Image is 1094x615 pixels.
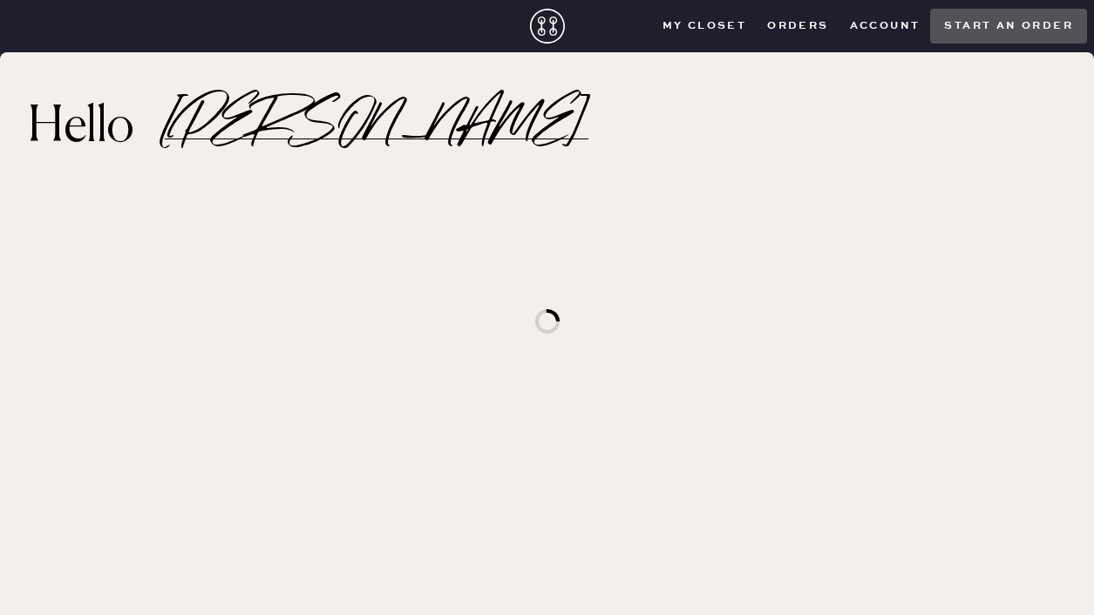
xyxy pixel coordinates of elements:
[28,107,165,149] h2: Hello
[165,117,588,139] h2: [PERSON_NAME]
[930,9,1087,44] button: Start an order
[757,13,839,39] button: Orders
[839,13,931,39] button: Account
[652,13,758,39] button: My Closet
